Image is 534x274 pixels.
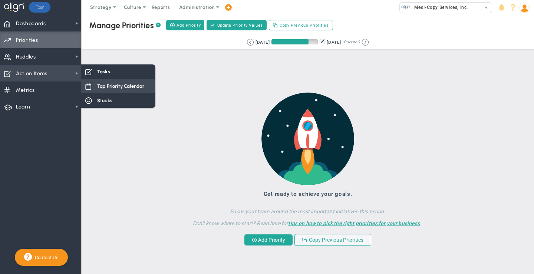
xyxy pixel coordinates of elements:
[16,66,47,81] span: Action Items
[520,3,530,13] img: 4105.Person.photo
[89,20,161,30] div: Manage Priorities
[16,16,46,31] span: Dashboards
[342,39,360,46] span: (Current)
[166,20,204,30] button: Add Priority
[401,3,411,12] img: 472.Company.photo
[177,215,439,227] h4: Don't know where to start? Read here for .
[207,20,267,30] button: Update Priority Values
[90,4,112,10] span: Strategy
[327,39,341,46] div: [DATE]
[177,191,439,197] h3: Get ready to achieve your goals.
[411,3,468,12] span: Medi-Copy Services, Inc.
[256,39,270,46] div: [DATE]
[97,83,144,90] span: Top Priority Calendar
[362,39,369,46] button: Go to next period
[177,203,439,215] h4: Focus your team around the most important initiatives this period.
[280,22,329,29] span: Copy Previous Priorities
[179,4,214,10] span: Administration
[32,255,59,260] span: Contact Us
[481,3,492,13] span: select
[217,22,263,29] span: Update Priority Values
[16,99,30,115] span: Learn
[97,68,110,75] span: Tasks
[16,83,35,98] span: Metrics
[288,220,420,226] a: tips on how to pick the right priorities for your business
[247,39,254,46] button: Go to previous period
[16,49,36,65] span: Huddles
[271,39,318,44] div: Period Progress: 80% Day 74 of 92 with 18 remaining.
[294,234,371,246] button: Copy Previous Priorities
[269,20,333,30] button: Copy Previous Priorities
[124,4,141,10] span: Culture
[244,234,293,245] button: Add Priority
[16,33,38,48] span: Priorities
[97,97,112,104] span: Stucks
[177,22,201,29] span: Add Priority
